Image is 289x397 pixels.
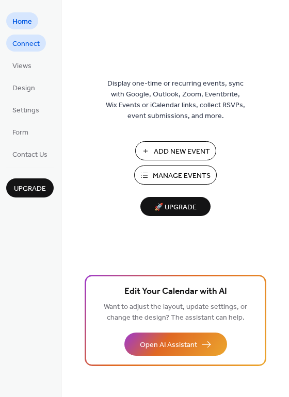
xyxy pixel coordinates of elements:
span: Contact Us [12,150,47,160]
span: Design [12,83,35,94]
span: Manage Events [153,171,211,181]
span: 🚀 Upgrade [147,201,204,214]
span: Edit Your Calendar with AI [124,285,227,299]
a: Settings [6,101,45,118]
span: Display one-time or recurring events, sync with Google, Outlook, Zoom, Eventbrite, Wix Events or ... [106,78,245,122]
span: Form [12,127,28,138]
a: Contact Us [6,145,54,162]
button: 🚀 Upgrade [140,197,211,216]
button: Manage Events [134,166,217,185]
span: Upgrade [14,184,46,194]
span: Add New Event [154,146,210,157]
span: Home [12,16,32,27]
span: Open AI Assistant [140,340,197,351]
a: Form [6,123,35,140]
button: Upgrade [6,178,54,197]
a: Connect [6,35,46,52]
span: Connect [12,39,40,49]
a: Design [6,79,41,96]
span: Settings [12,105,39,116]
a: Views [6,57,38,74]
span: Views [12,61,31,72]
span: Want to adjust the layout, update settings, or change the design? The assistant can help. [104,300,247,325]
a: Home [6,12,38,29]
button: Open AI Assistant [124,333,227,356]
button: Add New Event [135,141,216,160]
